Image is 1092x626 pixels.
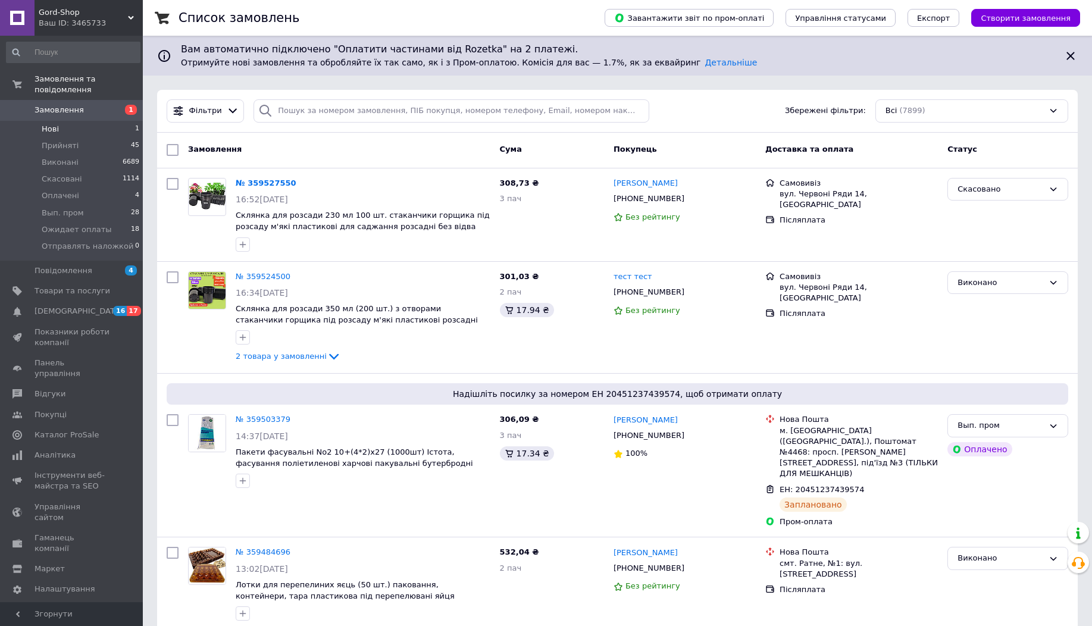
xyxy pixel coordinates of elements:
[188,547,226,585] a: Фото товару
[958,277,1044,289] div: Виконано
[113,306,127,316] span: 16
[35,430,99,440] span: Каталог ProSale
[236,272,290,281] a: № 359524500
[500,415,539,424] span: 306,09 ₴
[236,580,455,611] a: Лотки для перепелиних яєць (50 шт.) паковання, контейнери, тара пластикова під перепелювані яйця ...
[786,9,896,27] button: Управління статусами
[236,447,473,468] a: Пакети фасувальні No2 10+(4*2)х27 (1000шт) Істота, фасування поліетиленові харчові пакувальні бут...
[500,287,522,296] span: 2 пач
[959,13,1080,22] a: Створити замовлення
[131,140,139,151] span: 45
[179,11,299,25] h1: Список замовлень
[780,425,938,480] div: м. [GEOGRAPHIC_DATA] ([GEOGRAPHIC_DATA].), Поштомат №4468: просп. [PERSON_NAME][STREET_ADDRESS], ...
[42,241,133,252] span: Отправлять наложкой
[6,42,140,63] input: Пошук
[125,105,137,115] span: 1
[189,272,226,309] img: Фото товару
[42,124,59,134] span: Нові
[236,179,296,187] a: № 359527550
[35,358,110,379] span: Панель управління
[958,420,1044,432] div: Вып. пром
[35,265,92,276] span: Повідомлення
[625,212,680,221] span: Без рейтингу
[236,352,341,361] a: 2 товара у замовленні
[625,306,680,315] span: Без рейтингу
[135,190,139,201] span: 4
[500,547,539,556] span: 532,04 ₴
[254,99,649,123] input: Пошук за номером замовлення, ПІБ покупця, номером телефону, Email, номером накладної
[188,178,226,216] a: Фото товару
[785,105,866,117] span: Збережені фільтри:
[780,189,938,210] div: вул. Червоні Ряди 14, [GEOGRAPHIC_DATA]
[181,58,757,67] span: Отримуйте нові замовлення та обробляйте їх так само, як і з Пром-оплатою. Комісія для вас — 1.7%,...
[614,12,764,23] span: Завантажити звіт по пром-оплаті
[39,18,143,29] div: Ваш ID: 3465733
[780,584,938,595] div: Післяплата
[171,388,1063,400] span: Надішліть посилку за номером ЕН 20451237439574, щоб отримати оплату
[35,584,95,594] span: Налаштування
[236,195,288,204] span: 16:52[DATE]
[611,284,687,300] div: [PHONE_NUMBER]
[500,179,539,187] span: 308,73 ₴
[611,428,687,443] div: [PHONE_NUMBER]
[236,431,288,441] span: 14:37[DATE]
[500,303,554,317] div: 17.94 ₴
[958,183,1044,196] div: Скасовано
[188,145,242,154] span: Замовлення
[35,105,84,115] span: Замовлення
[780,178,938,189] div: Самовивіз
[236,304,478,324] a: Склянка для розсади 350 мл (200 шт.) з отворами стаканчики горщика під розсаду м'які пластикові р...
[35,533,110,554] span: Гаманець компанії
[236,211,490,231] span: Склянка для розсади 230 мл 100 шт. стаканчики горщика під розсаду м'які пластикові для саджання р...
[123,157,139,168] span: 6689
[35,409,67,420] span: Покупці
[188,271,226,309] a: Фото товару
[780,558,938,580] div: смт. Ратне, №1: вул. [STREET_ADDRESS]
[135,241,139,252] span: 0
[35,450,76,461] span: Аналітика
[705,58,757,67] a: Детальніше
[42,157,79,168] span: Виконані
[947,145,977,154] span: Статус
[131,208,139,218] span: 28
[899,106,925,115] span: (7899)
[500,272,539,281] span: 301,03 ₴
[500,194,522,203] span: 3 пач
[236,352,327,361] span: 2 товара у замовленні
[35,564,65,574] span: Маркет
[625,581,680,590] span: Без рейтингу
[236,547,290,556] a: № 359484696
[236,564,288,574] span: 13:02[DATE]
[780,414,938,425] div: Нова Пошта
[780,497,847,512] div: Заплановано
[780,485,864,494] span: ЕН: 20451237439574
[189,105,222,117] span: Фільтри
[780,215,938,226] div: Післяплата
[614,271,652,283] a: тест тест
[189,183,226,211] img: Фото товару
[780,282,938,303] div: вул. Червоні Ряди 14, [GEOGRAPHIC_DATA]
[236,288,288,298] span: 16:34[DATE]
[795,14,886,23] span: Управління статусами
[611,191,687,206] div: [PHONE_NUMBER]
[500,431,522,440] span: 3 пач
[35,470,110,492] span: Інструменти веб-майстра та SEO
[42,140,79,151] span: Прийняті
[780,308,938,319] div: Післяплата
[614,415,678,426] a: [PERSON_NAME]
[125,265,137,276] span: 4
[39,7,128,18] span: Gord-Shop
[42,190,79,201] span: Оплачені
[780,517,938,527] div: Пром-оплата
[35,306,123,317] span: [DEMOGRAPHIC_DATA]
[625,449,647,458] span: 100%
[780,547,938,558] div: Нова Пошта
[886,105,897,117] span: Всі
[917,14,950,23] span: Експорт
[614,547,678,559] a: [PERSON_NAME]
[780,271,938,282] div: Самовивіз
[35,286,110,296] span: Товари та послуги
[35,389,65,399] span: Відгуки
